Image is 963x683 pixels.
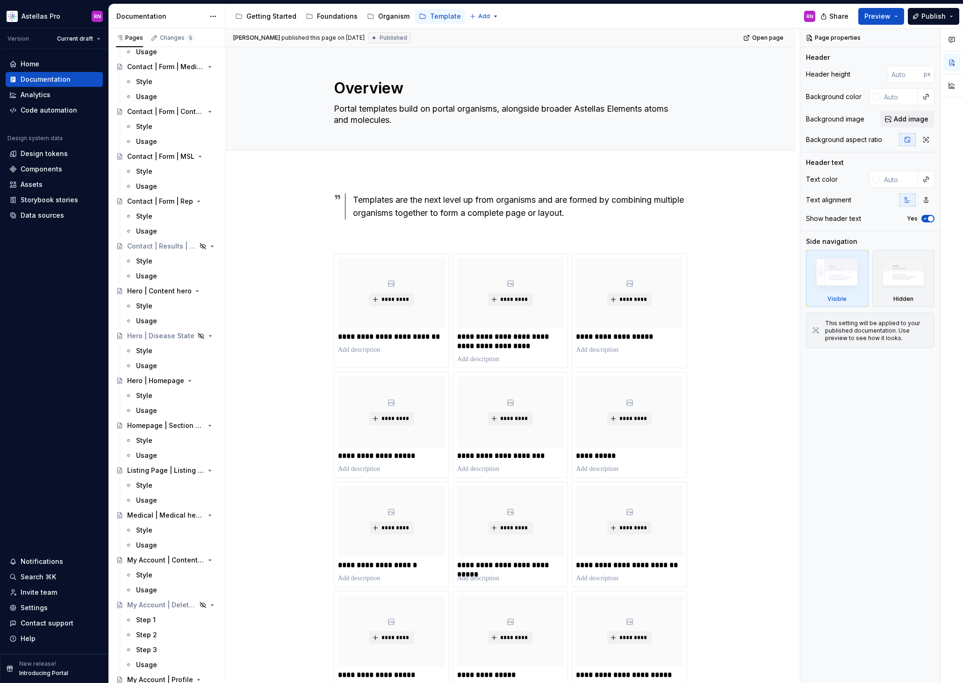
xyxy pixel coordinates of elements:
span: Published [380,34,407,42]
a: Style [121,433,222,448]
div: Style [136,256,152,266]
a: Style [121,523,222,538]
div: Invite team [21,588,57,597]
span: Share [829,12,848,21]
div: Style [136,526,152,535]
a: Style [121,478,222,493]
button: Search ⌘K [6,569,103,584]
div: Usage [136,92,157,101]
button: Publish [908,8,959,25]
a: Usage [121,269,222,284]
div: Components [21,164,62,174]
div: RN [94,13,101,20]
a: Step 3 [121,642,222,657]
a: Usage [121,657,222,672]
div: Getting Started [246,12,296,21]
a: Usage [121,179,222,194]
div: Style [136,122,152,131]
div: Header [806,53,830,62]
div: Template [430,12,461,21]
a: Open page [740,31,788,44]
div: Usage [136,585,157,595]
a: Style [121,299,222,313]
a: Usage [121,44,222,59]
span: Add [478,13,490,20]
div: Foundations [317,12,358,21]
a: Style [121,119,222,134]
button: Astellas ProRN [2,6,107,26]
a: Usage [121,224,222,239]
div: Astellas Pro [22,12,60,21]
button: Preview [858,8,904,25]
a: Style [121,343,222,358]
span: Add image [894,114,928,124]
a: Hero | Content hero [112,284,222,299]
div: Search ⌘K [21,572,56,582]
textarea: Overview [332,77,685,100]
textarea: Portal templates build on portal organisms, alongside broader Astellas Elements atoms and molecules. [332,101,685,128]
a: Medical | Medical header [112,508,222,523]
div: Style [136,167,152,176]
div: Design tokens [21,149,68,158]
div: Page tree [231,7,465,26]
span: Open page [752,34,783,42]
div: Text alignment [806,195,851,205]
div: Usage [136,406,157,415]
div: Side navigation [806,237,857,246]
a: Hero | Homepage [112,373,222,388]
a: Style [121,568,222,583]
div: Usage [136,451,157,460]
a: Organism [363,9,413,24]
div: Settings [21,603,48,612]
div: Usage [136,541,157,550]
div: Hero | Homepage [127,376,184,385]
a: Usage [121,448,222,463]
a: Foundations [302,9,361,24]
a: Design tokens [6,146,103,161]
div: Changes [160,34,194,42]
div: Code automation [21,106,77,115]
div: Style [136,212,152,221]
div: My Account | Content Preference [127,555,204,565]
a: Usage [121,583,222,598]
a: Usage [121,313,222,328]
a: Code automation [6,103,103,118]
div: published this page on [DATE] [281,34,365,42]
a: Getting Started [231,9,300,24]
a: Usage [121,134,222,149]
div: Usage [136,47,157,57]
div: Assets [21,180,43,189]
span: [PERSON_NAME] [233,34,280,42]
div: Style [136,481,152,490]
div: Style [136,77,152,86]
a: Usage [121,538,222,553]
button: Contact support [6,616,103,631]
a: My Account | Delete Account [112,598,222,612]
a: Style [121,164,222,179]
a: Usage [121,358,222,373]
div: Organism [378,12,410,21]
a: Contact | Form | MSL [112,149,222,164]
div: Header text [806,158,844,167]
a: Style [121,254,222,269]
div: Step 2 [136,630,157,640]
label: Yes [907,215,918,222]
a: Home [6,57,103,71]
div: Step 1 [136,615,156,625]
button: Add image [880,111,934,128]
span: Preview [864,12,891,21]
div: Visible [806,250,869,307]
div: Usage [136,660,157,669]
a: Step 1 [121,612,222,627]
a: Step 2 [121,627,222,642]
a: Hero | Disease State [112,328,222,343]
div: Listing Page | Listing Section [127,466,204,475]
div: Templates are the next level up from organisms and are formed by combining multiple organisms tog... [353,193,687,220]
input: Auto [880,88,918,105]
div: Usage [136,137,157,146]
img: b2369ad3-f38c-46c1-b2a2-f2452fdbdcd2.png [7,11,18,22]
a: Settings [6,600,103,615]
a: Homepage | Section header [112,418,222,433]
input: Auto [880,171,918,188]
a: Contact | Form | Rep [112,194,222,209]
